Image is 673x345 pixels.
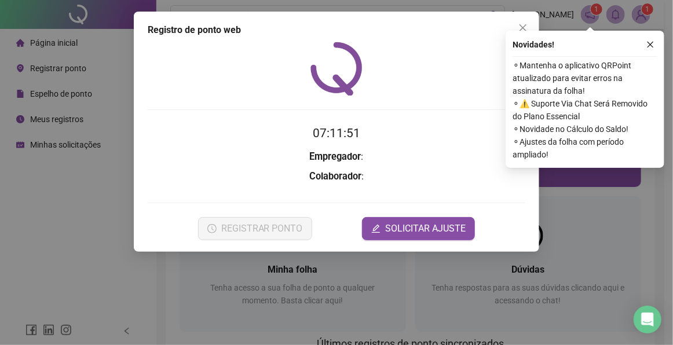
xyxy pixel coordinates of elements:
span: ⚬ Ajustes da folha com período ampliado! [513,135,657,161]
span: SOLICITAR AJUSTE [385,222,466,236]
div: Registro de ponto web [148,23,525,37]
strong: Colaborador [309,171,361,182]
time: 07:11:51 [313,126,360,140]
span: ⚬ Mantenha o aplicativo QRPoint atualizado para evitar erros na assinatura da folha! [513,59,657,97]
div: Open Intercom Messenger [634,306,661,333]
h3: : [148,169,525,184]
span: edit [371,224,381,233]
img: QRPoint [310,42,363,96]
button: Close [514,19,532,37]
span: close [646,41,654,49]
span: ⚬ Novidade no Cálculo do Saldo! [513,123,657,135]
button: REGISTRAR PONTO [198,217,312,240]
strong: Empregador [310,151,361,162]
button: editSOLICITAR AJUSTE [362,217,475,240]
span: Novidades ! [513,38,554,51]
span: ⚬ ⚠️ Suporte Via Chat Será Removido do Plano Essencial [513,97,657,123]
span: close [518,23,528,32]
h3: : [148,149,525,164]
